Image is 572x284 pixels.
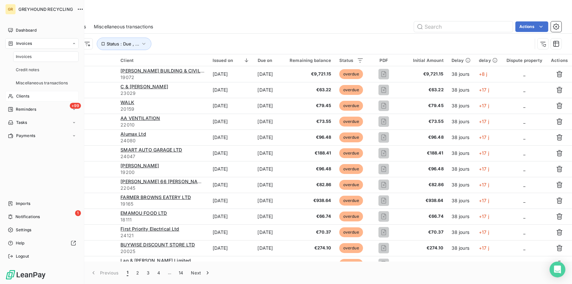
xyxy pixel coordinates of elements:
span: +8 j [479,71,487,77]
span: Imports [16,201,30,207]
td: 38 jours [448,114,475,129]
span: overdue [339,259,363,269]
td: 38 jours [448,98,475,114]
button: Actions [515,21,548,32]
span: €73.55 [289,118,331,125]
span: €274.10 [289,245,331,251]
span: _ [523,150,525,156]
span: €96.48 [289,166,331,172]
span: Miscellaneous transactions [16,80,68,86]
span: Dashboard [16,27,37,33]
span: overdue [339,132,363,142]
span: €274.10 [404,245,444,251]
span: [PERSON_NAME] 66 [PERSON_NAME] [120,179,206,184]
button: Previous [86,266,123,280]
span: €70.37 [289,229,331,236]
span: +17 j [479,213,489,219]
td: [DATE] [209,161,254,177]
div: GR [5,4,16,14]
td: [DATE] [209,145,254,161]
span: €79.45 [289,102,331,109]
span: overdue [339,101,363,111]
span: overdue [339,212,363,221]
span: EMAMOU FOOD LTD [120,210,167,216]
span: €70.37 [404,229,444,236]
div: Dispute property [506,58,543,63]
span: Reminders [16,106,36,112]
span: €73.55 [404,118,444,125]
span: 24080 [120,137,204,144]
td: 38 jours [448,177,475,193]
td: [DATE] [209,177,254,193]
span: _ [523,213,525,219]
span: €63.22 [289,87,331,93]
span: overdue [339,243,363,253]
button: Status : Due , ... [97,38,151,50]
span: C & [PERSON_NAME] [120,84,168,89]
td: 38 jours [448,82,475,98]
div: Due on [258,58,281,63]
span: overdue [339,180,363,190]
span: +99 [70,103,81,109]
span: €938.64 [404,197,444,204]
span: Notifications [15,214,40,220]
td: [DATE] [254,193,285,209]
span: _ [523,166,525,172]
span: €96.48 [289,134,331,141]
td: 38 jours [448,66,475,82]
span: €938.64 [289,197,331,204]
span: +17 j [479,182,489,187]
td: [DATE] [209,224,254,240]
div: Open Intercom Messenger [550,262,565,277]
span: 19165 [120,201,204,207]
td: [DATE] [254,209,285,224]
span: €66.74 [289,213,331,220]
button: 3 [143,266,153,280]
td: [DATE] [209,256,254,272]
button: 4 [154,266,164,280]
span: +17 j [479,245,489,251]
td: [DATE] [209,66,254,82]
span: 20025 [120,248,204,255]
span: Settings [16,227,31,233]
div: Delay [452,58,471,63]
td: 38 jours [448,193,475,209]
span: FARMER BROWNS EATERY LTD [120,194,191,200]
span: overdue [339,117,363,127]
span: First Priority Electrical Ltd [120,226,179,232]
span: Payments [16,133,35,139]
span: _ [523,87,525,93]
span: €9,721.15 [404,71,444,77]
td: [DATE] [254,161,285,177]
td: [DATE] [254,66,285,82]
span: €82.86 [404,182,444,188]
img: Logo LeanPay [5,270,46,280]
td: 38 jours [448,209,475,224]
button: 14 [175,266,187,280]
div: Actions [551,58,568,63]
span: €188.41 [404,150,444,156]
span: overdue [339,196,363,206]
span: _ [523,103,525,108]
span: _ [523,245,525,251]
span: 22010 [120,122,204,128]
td: [DATE] [254,114,285,129]
span: WALK [120,99,134,105]
div: delay [479,58,498,63]
td: 38 jours [448,224,475,240]
span: Invoices [16,54,32,60]
span: overdue [339,148,363,158]
span: … [164,268,175,278]
span: 23029 [120,90,204,97]
td: [DATE] [209,193,254,209]
span: €96.48 [404,166,444,172]
span: GREYHOUND RECYCLING [18,7,73,12]
span: +17 j [479,119,489,124]
span: 18111 [120,216,204,223]
td: [DATE] [209,209,254,224]
span: €175.92 [289,261,331,267]
button: 2 [132,266,143,280]
span: BUYWISE DISCOUNT STORE LTD [120,242,195,247]
span: +17 j [479,134,489,140]
span: Lan & [PERSON_NAME] Limited [120,258,191,263]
